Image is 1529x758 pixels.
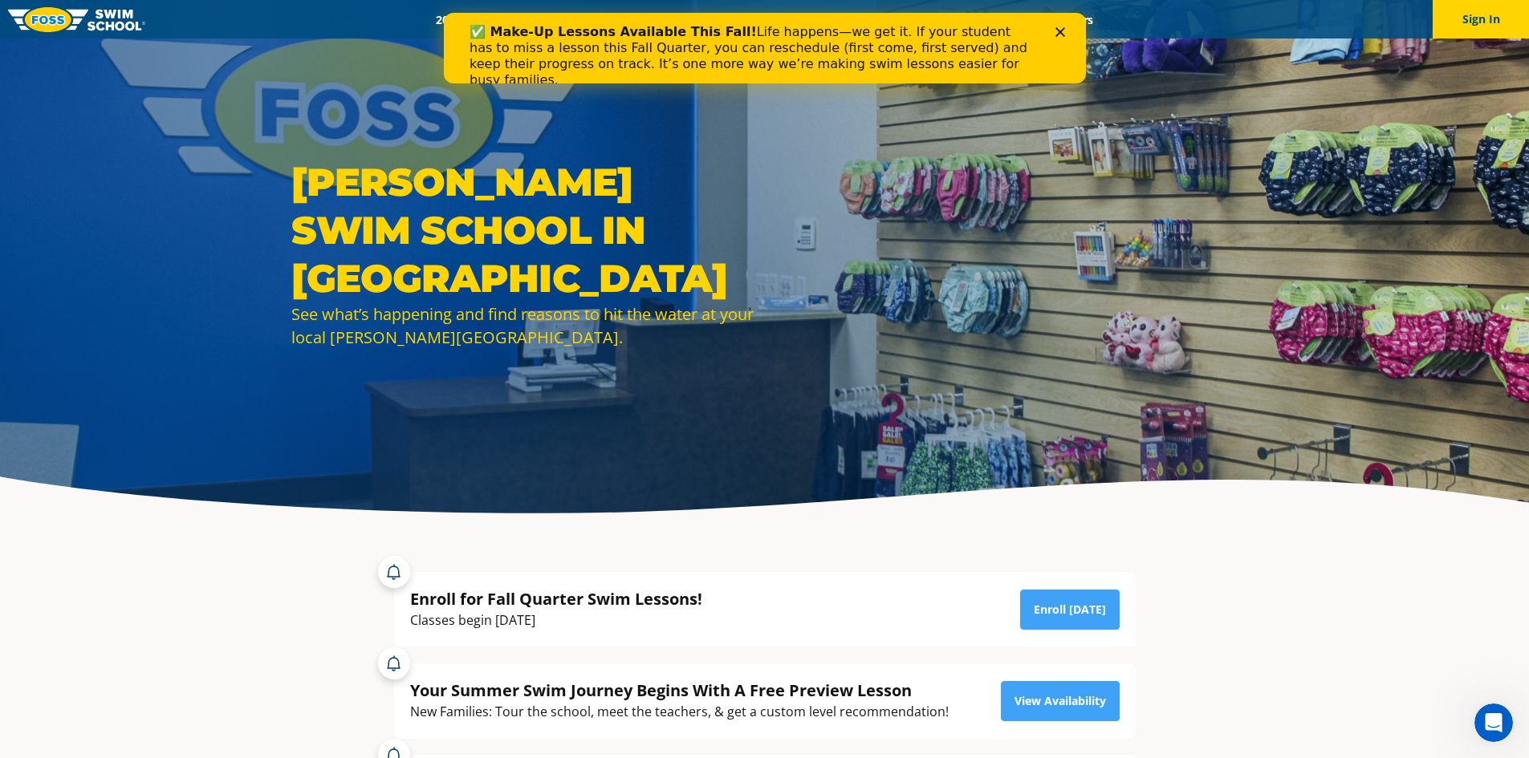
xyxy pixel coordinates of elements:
a: Enroll [DATE] [1020,590,1120,630]
div: New Families: Tour the school, meet the teachers, & get a custom level recommendation! [410,701,949,723]
div: Classes begin [DATE] [410,610,702,631]
b: ✅ Make-Up Lessons Available This Fall! [26,11,313,26]
a: Blog [990,12,1040,27]
div: Close [612,14,628,24]
a: Careers [1040,12,1107,27]
div: Life happens—we get it. If your student has to miss a lesson this Fall Quarter, you can reschedul... [26,11,591,75]
h1: [PERSON_NAME] Swim School in [GEOGRAPHIC_DATA] [291,158,757,302]
iframe: Intercom live chat banner [444,13,1086,83]
a: View Availability [1001,681,1120,721]
iframe: Intercom live chat [1474,703,1513,742]
div: Enroll for Fall Quarter Swim Lessons! [410,588,702,610]
div: See what’s happening and find reasons to hit the water at your local [PERSON_NAME][GEOGRAPHIC_DATA]. [291,302,757,349]
img: FOSS Swim School Logo [8,7,145,32]
a: Swim Like [PERSON_NAME] [820,12,990,27]
div: Your Summer Swim Journey Begins With A Free Preview Lesson [410,679,949,701]
a: Schools [523,12,590,27]
a: 2025 Calendar [422,12,523,27]
a: About FOSS [730,12,820,27]
a: Swim Path® Program [590,12,730,27]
